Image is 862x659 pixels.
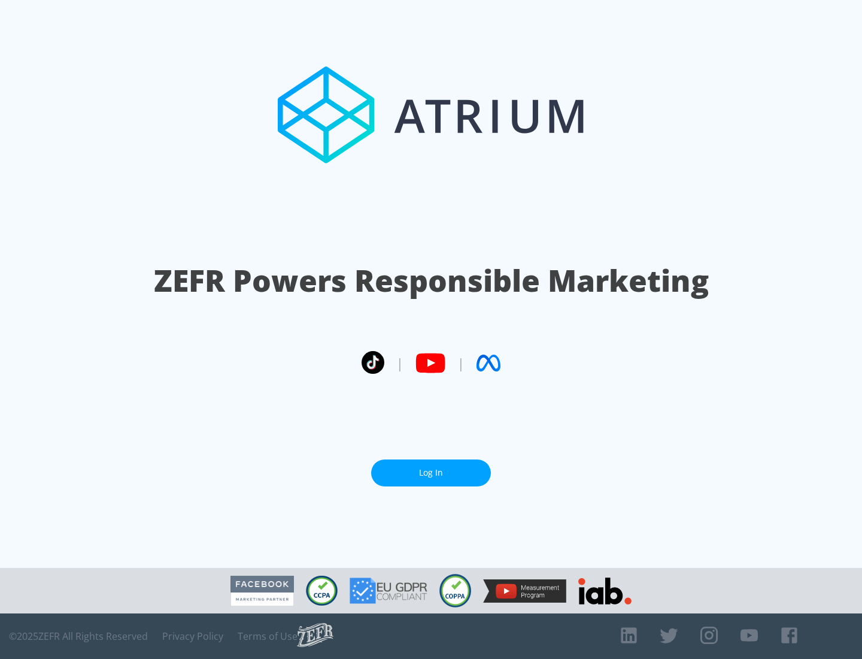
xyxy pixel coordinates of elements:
img: COPPA Compliant [439,574,471,607]
a: Privacy Policy [162,630,223,642]
span: © 2025 ZEFR All Rights Reserved [9,630,148,642]
h1: ZEFR Powers Responsible Marketing [154,260,709,301]
img: YouTube Measurement Program [483,579,566,603]
a: Log In [371,460,491,486]
span: | [396,354,403,372]
img: CCPA Compliant [306,576,338,606]
img: GDPR Compliant [350,578,427,604]
a: Terms of Use [238,630,298,642]
img: Facebook Marketing Partner [230,576,294,606]
span: | [457,354,465,372]
img: IAB [578,578,632,604]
